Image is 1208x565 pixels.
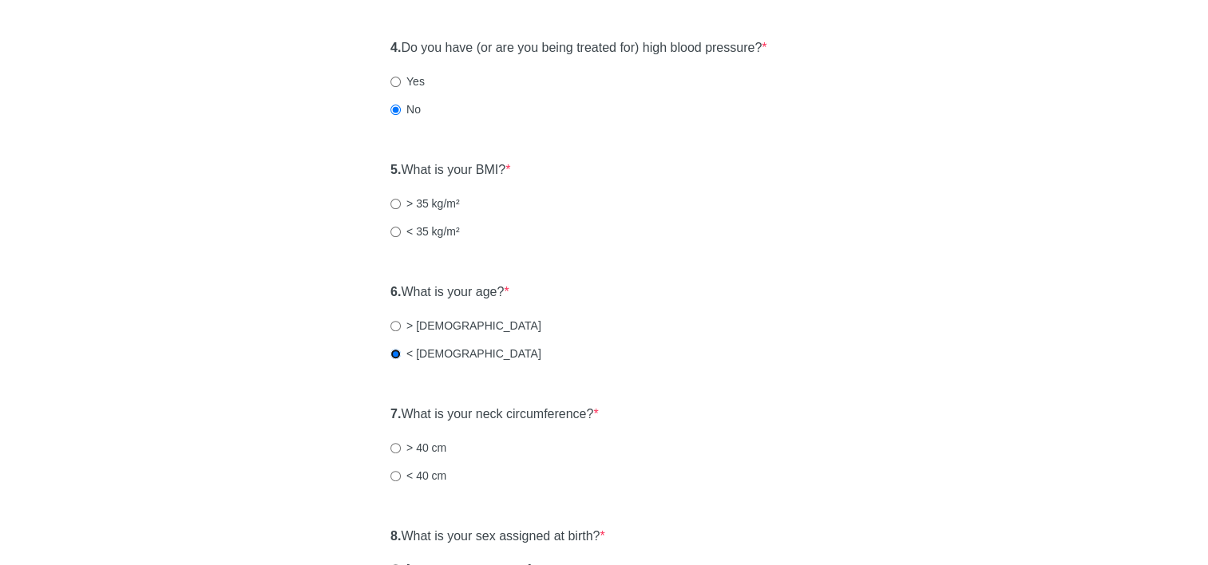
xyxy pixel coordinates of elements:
[390,349,401,359] input: < [DEMOGRAPHIC_DATA]
[390,196,460,211] label: > 35 kg/m²
[390,77,401,87] input: Yes
[390,163,401,176] strong: 5.
[390,285,401,298] strong: 6.
[390,318,541,334] label: > [DEMOGRAPHIC_DATA]
[390,161,510,180] label: What is your BMI?
[390,73,425,89] label: Yes
[390,283,509,302] label: What is your age?
[390,41,401,54] strong: 4.
[390,529,401,543] strong: 8.
[390,39,766,57] label: Do you have (or are you being treated for) high blood pressure?
[390,346,541,362] label: < [DEMOGRAPHIC_DATA]
[390,105,401,115] input: No
[390,440,446,456] label: > 40 cm
[390,468,446,484] label: < 40 cm
[390,405,599,424] label: What is your neck circumference?
[390,527,605,546] label: What is your sex assigned at birth?
[390,407,401,421] strong: 7.
[390,223,460,239] label: < 35 kg/m²
[390,321,401,331] input: > [DEMOGRAPHIC_DATA]
[390,471,401,481] input: < 40 cm
[390,101,421,117] label: No
[390,443,401,453] input: > 40 cm
[390,199,401,209] input: > 35 kg/m²
[390,227,401,237] input: < 35 kg/m²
